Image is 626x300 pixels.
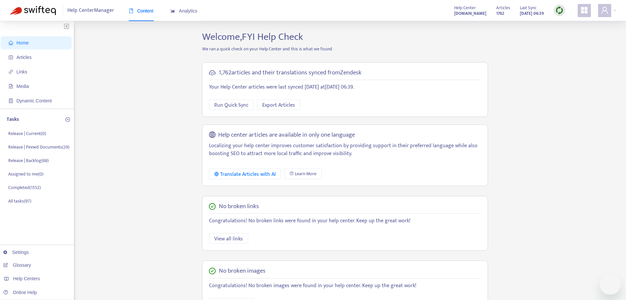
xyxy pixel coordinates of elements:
h5: 1,762 articles and their translations synced from Zendesk [219,69,361,77]
a: Learn More [284,169,322,179]
span: Help Center [454,4,476,12]
span: Last Sync [520,4,537,12]
p: All tasks ( 97 ) [8,198,31,205]
h5: No broken images [219,267,266,275]
p: Tasks [7,116,19,123]
span: appstore [580,6,588,14]
span: plus-circle [65,117,70,122]
span: Articles [496,4,510,12]
span: Export Articles [262,101,295,109]
span: container [9,98,13,103]
span: area-chart [171,9,175,13]
span: account-book [9,55,13,60]
span: Dynamic Content [16,98,52,103]
strong: [DATE] 06:39 [520,10,544,17]
span: link [9,69,13,74]
span: Analytics [171,8,197,14]
button: Translate Articles with AI [209,169,281,179]
button: Export Articles [257,99,300,110]
p: Congratulations! No broken links were found in your help center. Keep up the great work! [209,217,481,225]
span: book [129,9,133,13]
p: Release | Backlog ( 68 ) [8,157,49,164]
iframe: Button to launch messaging window [600,274,621,295]
span: cloud-sync [209,69,216,76]
img: Swifteq [10,6,56,15]
span: user [601,6,609,14]
a: Online Help [3,290,37,295]
p: Your Help Center articles were last synced [DATE] at [DATE] 06:39 . [209,83,481,91]
p: Assigned to me ( 0 ) [8,171,43,177]
span: global [209,131,216,139]
a: [DOMAIN_NAME] [454,10,486,17]
span: Content [129,8,153,14]
p: We ran a quick check on your Help Center and this is what we found [197,45,493,52]
span: check-circle [209,268,216,274]
p: Congratulations! No broken images were found in your help center. Keep up the great work! [209,282,481,290]
p: Localizing your help center improves customer satisfaction by providing support in their preferre... [209,142,481,158]
span: Links [16,69,27,74]
p: Completed ( 1552 ) [8,184,41,191]
h5: No broken links [219,203,259,210]
span: Articles [16,55,32,60]
p: Release | Current ( 0 ) [8,130,46,137]
span: Home [16,40,29,45]
span: Help Center Manager [67,4,114,17]
img: sync.dc5367851b00ba804db3.png [555,6,564,14]
a: Glossary [3,262,31,268]
span: check-circle [209,203,216,210]
div: Translate Articles with AI [214,170,276,178]
span: Learn More [295,170,316,177]
h5: Help center articles are available in only one language [218,131,355,139]
span: View all links [214,235,243,243]
p: Release | Pinned Documents ( 29 ) [8,144,69,150]
button: View all links [209,233,248,244]
span: file-image [9,84,13,89]
strong: 1762 [496,10,504,17]
span: home [9,41,13,45]
span: Welcome, FYI Help Check [202,29,303,45]
span: Run Quick Sync [214,101,248,109]
a: Settings [3,250,29,255]
button: Run Quick Sync [209,99,254,110]
span: Media [16,84,29,89]
span: Help Centers [13,276,40,281]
